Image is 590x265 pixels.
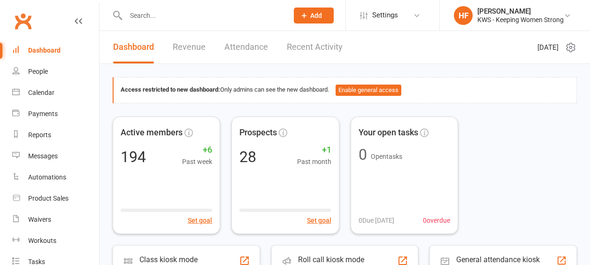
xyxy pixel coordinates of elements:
div: Messages [28,152,58,160]
div: Waivers [28,216,51,223]
div: 28 [239,149,256,164]
strong: Access restricted to new dashboard: [121,86,220,93]
div: Class kiosk mode [139,255,198,264]
a: Dashboard [12,40,99,61]
span: [DATE] [537,42,559,53]
div: HF [454,6,473,25]
span: Settings [372,5,398,26]
div: Workouts [28,237,56,244]
div: Roll call kiosk mode [298,255,366,264]
a: Product Sales [12,188,99,209]
a: Recent Activity [287,31,343,63]
button: Enable general access [336,85,401,96]
span: +6 [182,143,212,157]
span: +1 [297,143,331,157]
span: Your open tasks [359,126,418,140]
a: Workouts [12,230,99,251]
a: Attendance [224,31,268,63]
a: Clubworx [11,9,35,33]
span: Past week [182,156,212,167]
a: Payments [12,103,99,125]
div: 194 [121,149,146,164]
div: Calendar [28,89,54,96]
div: Only admins can see the new dashboard. [121,85,569,96]
a: People [12,61,99,82]
input: Search... [123,9,282,22]
a: Revenue [173,31,206,63]
div: People [28,68,48,75]
span: Prospects [239,126,277,140]
div: Automations [28,173,66,181]
div: Payments [28,110,58,117]
button: Set goal [188,215,212,226]
a: Reports [12,125,99,146]
span: Add [310,12,322,19]
button: Add [294,8,334,23]
span: Open tasks [371,153,402,160]
a: Automations [12,167,99,188]
a: Messages [12,146,99,167]
div: Dashboard [28,47,61,54]
a: Waivers [12,209,99,230]
div: Product Sales [28,195,69,202]
button: Set goal [307,215,331,226]
a: Calendar [12,82,99,103]
div: 0 [359,147,367,162]
div: KWS - Keeping Women Strong [477,16,564,24]
span: 0 Due [DATE] [359,215,394,226]
div: [PERSON_NAME] [477,7,564,16]
div: Reports [28,131,51,139]
span: Past month [297,156,331,167]
a: Dashboard [113,31,154,63]
span: Active members [121,126,183,140]
span: 0 overdue [423,215,450,226]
